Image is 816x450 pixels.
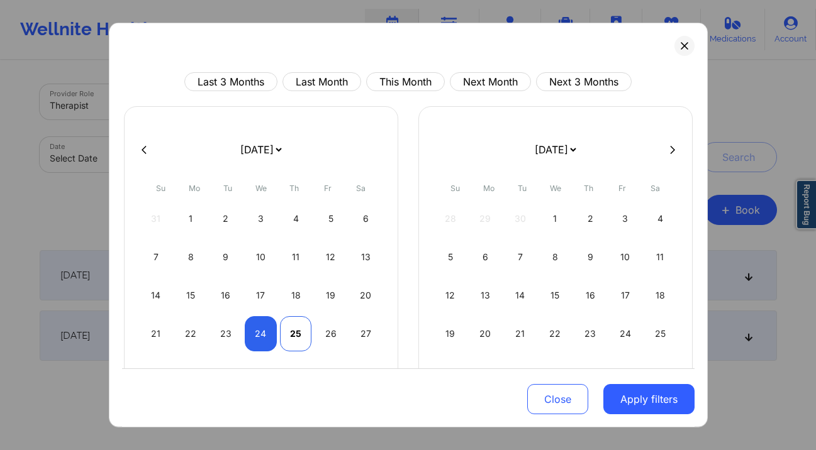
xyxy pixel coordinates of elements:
[550,184,561,193] abbr: Wednesday
[518,184,527,193] abbr: Tuesday
[539,239,571,275] div: Wed Oct 08 2025
[140,316,172,351] div: Sun Sep 21 2025
[210,316,242,351] div: Tue Sep 23 2025
[140,239,172,275] div: Sun Sep 07 2025
[651,184,660,193] abbr: Saturday
[618,184,626,193] abbr: Friday
[315,201,347,236] div: Fri Sep 05 2025
[644,239,676,275] div: Sat Oct 11 2025
[175,316,207,351] div: Mon Sep 22 2025
[574,239,606,275] div: Thu Oct 09 2025
[435,278,467,313] div: Sun Oct 12 2025
[175,239,207,275] div: Mon Sep 08 2025
[245,239,277,275] div: Wed Sep 10 2025
[435,239,467,275] div: Sun Oct 05 2025
[210,239,242,275] div: Tue Sep 09 2025
[450,72,531,91] button: Next Month
[245,316,277,351] div: Wed Sep 24 2025
[483,184,495,193] abbr: Monday
[189,184,200,193] abbr: Monday
[280,239,312,275] div: Thu Sep 11 2025
[435,354,467,390] div: Sun Oct 26 2025
[469,278,501,313] div: Mon Oct 13 2025
[574,316,606,351] div: Thu Oct 23 2025
[574,354,606,390] div: Thu Oct 30 2025
[469,316,501,351] div: Mon Oct 20 2025
[539,354,571,390] div: Wed Oct 29 2025
[350,201,382,236] div: Sat Sep 06 2025
[644,201,676,236] div: Sat Oct 04 2025
[505,239,537,275] div: Tue Oct 07 2025
[315,278,347,313] div: Fri Sep 19 2025
[245,278,277,313] div: Wed Sep 17 2025
[450,184,460,193] abbr: Sunday
[223,184,232,193] abbr: Tuesday
[350,239,382,275] div: Sat Sep 13 2025
[245,201,277,236] div: Wed Sep 03 2025
[536,72,632,91] button: Next 3 Months
[527,384,588,414] button: Close
[315,316,347,351] div: Fri Sep 26 2025
[574,201,606,236] div: Thu Oct 02 2025
[505,278,537,313] div: Tue Oct 14 2025
[280,201,312,236] div: Thu Sep 04 2025
[289,184,299,193] abbr: Thursday
[609,201,641,236] div: Fri Oct 03 2025
[140,278,172,313] div: Sun Sep 14 2025
[574,278,606,313] div: Thu Oct 16 2025
[210,201,242,236] div: Tue Sep 02 2025
[175,354,207,390] div: Mon Sep 29 2025
[435,316,467,351] div: Sun Oct 19 2025
[469,354,501,390] div: Mon Oct 27 2025
[280,316,312,351] div: Thu Sep 25 2025
[175,278,207,313] div: Mon Sep 15 2025
[140,354,172,390] div: Sun Sep 28 2025
[603,384,695,414] button: Apply filters
[644,316,676,351] div: Sat Oct 25 2025
[644,278,676,313] div: Sat Oct 18 2025
[609,316,641,351] div: Fri Oct 24 2025
[539,316,571,351] div: Wed Oct 22 2025
[255,184,267,193] abbr: Wednesday
[609,278,641,313] div: Fri Oct 17 2025
[156,184,165,193] abbr: Sunday
[210,278,242,313] div: Tue Sep 16 2025
[324,184,332,193] abbr: Friday
[350,278,382,313] div: Sat Sep 20 2025
[469,239,501,275] div: Mon Oct 06 2025
[350,316,382,351] div: Sat Sep 27 2025
[539,278,571,313] div: Wed Oct 15 2025
[505,354,537,390] div: Tue Oct 28 2025
[280,278,312,313] div: Thu Sep 18 2025
[175,201,207,236] div: Mon Sep 01 2025
[584,184,593,193] abbr: Thursday
[539,201,571,236] div: Wed Oct 01 2025
[366,72,445,91] button: This Month
[184,72,277,91] button: Last 3 Months
[505,316,537,351] div: Tue Oct 21 2025
[282,72,361,91] button: Last Month
[609,239,641,275] div: Fri Oct 10 2025
[609,354,641,390] div: Fri Oct 31 2025
[356,184,366,193] abbr: Saturday
[315,239,347,275] div: Fri Sep 12 2025
[210,354,242,390] div: Tue Sep 30 2025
